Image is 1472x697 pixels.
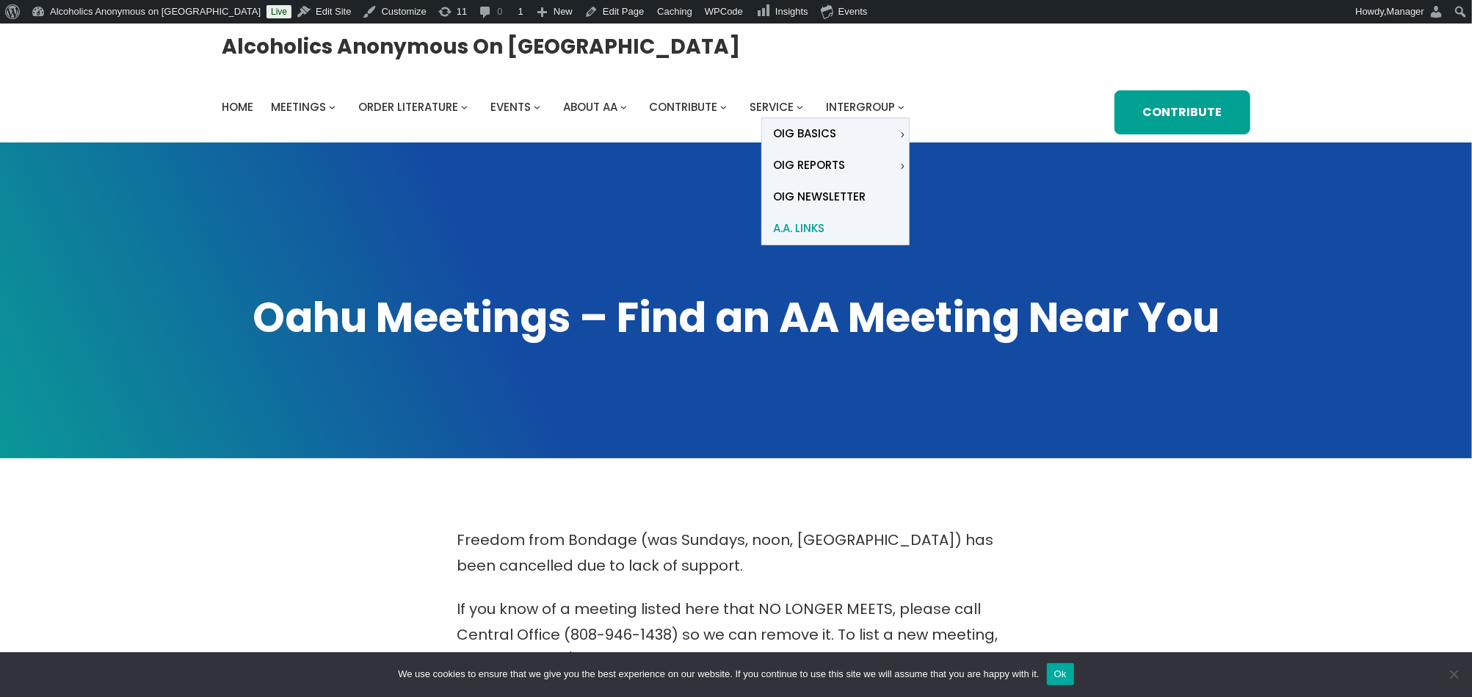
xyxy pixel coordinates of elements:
p: Freedom from Bondage (was Sundays, noon, [GEOGRAPHIC_DATA]) has been cancelled due to lack of sup... [457,527,1015,579]
a: Service [750,97,794,118]
button: Ok [1047,663,1074,685]
span: About AA [563,99,617,115]
a: Events [490,97,531,118]
a: OIG Basics [762,118,897,150]
button: Service submenu [797,104,803,110]
a: Intergroup [826,97,895,118]
span: Events [490,99,531,115]
span: A.A. Links [773,218,824,239]
span: Manager [1387,6,1424,17]
span: Service [750,99,794,115]
a: A.A. Links [762,213,909,245]
span: Contribute [650,99,718,115]
nav: Intergroup [222,97,910,118]
a: Meetings [272,97,327,118]
button: Events submenu [534,104,540,110]
a: OIG Newsletter [762,181,909,213]
span: No [1446,667,1461,682]
button: Order Literature submenu [461,104,468,110]
button: OIG Reports submenu [899,162,906,169]
a: About AA [563,97,617,118]
span: Order Literature [358,99,458,115]
h1: Oahu Meetings – Find an AA Meeting Near You [222,290,1250,346]
button: OIG Basics submenu [899,131,906,137]
span: Insights [775,6,808,17]
p: If you know of a meeting listed here that NO LONGER MEETS, please call Central Office (808-946-14... [457,596,1015,673]
span: Home [222,99,254,115]
a: Home [222,97,254,118]
a: Alcoholics Anonymous on [GEOGRAPHIC_DATA] [222,29,741,65]
span: OIG Reports [773,155,845,176]
span: Meetings [272,99,327,115]
span: OIG Newsletter [773,187,866,207]
button: Contribute submenu [720,104,727,110]
span: Intergroup [826,99,895,115]
span: OIG Basics [773,123,836,144]
a: Contribute [650,97,718,118]
button: Meetings submenu [329,104,336,110]
a: Contribute [1114,90,1250,134]
button: About AA submenu [620,104,627,110]
a: Live [267,5,291,18]
button: Intergroup submenu [898,104,904,110]
span: We use cookies to ensure that we give you the best experience on our website. If you continue to ... [398,667,1039,682]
